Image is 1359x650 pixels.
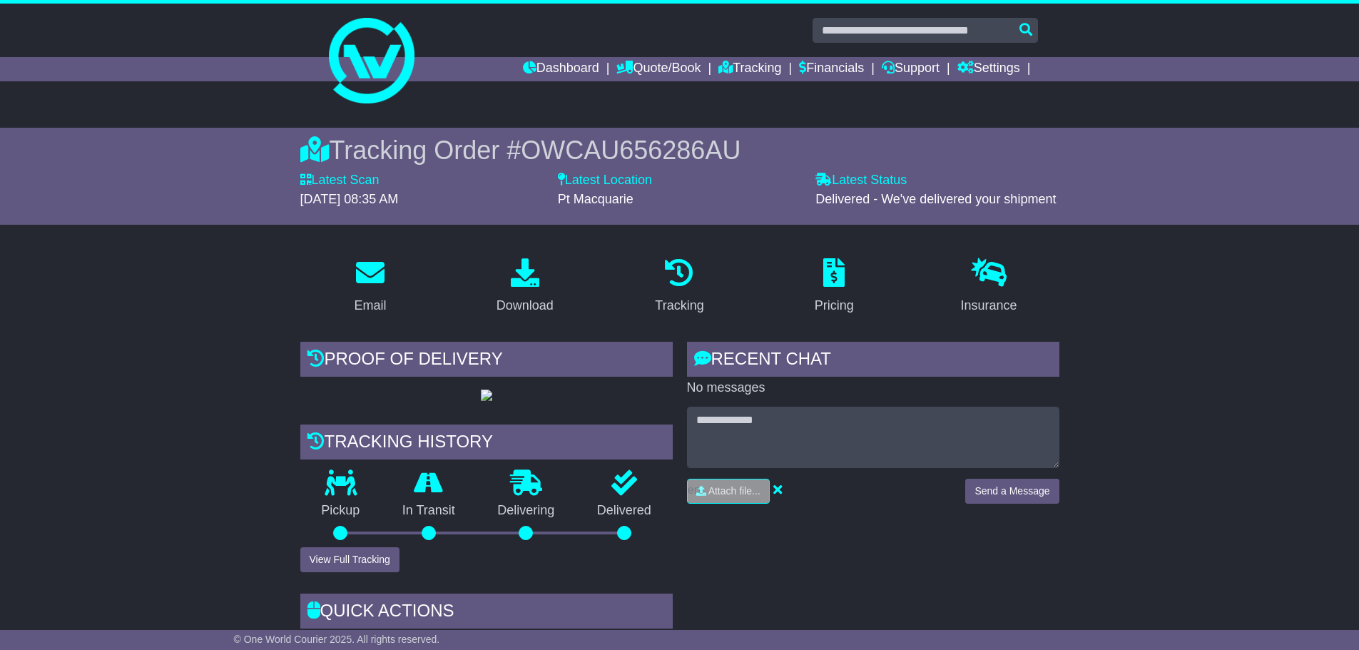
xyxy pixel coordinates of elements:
div: Email [354,296,386,315]
label: Latest Scan [300,173,380,188]
p: Delivered [576,503,673,519]
a: Support [882,57,940,81]
a: Financials [799,57,864,81]
a: Settings [957,57,1020,81]
a: Download [487,253,563,320]
p: Delivering [477,503,576,519]
span: © One World Courier 2025. All rights reserved. [234,634,440,645]
a: Tracking [646,253,713,320]
div: Quick Actions [300,594,673,632]
img: GetPodImage [481,390,492,401]
a: Pricing [805,253,863,320]
div: Tracking Order # [300,135,1059,166]
p: Pickup [300,503,382,519]
div: Pricing [815,296,854,315]
a: Tracking [718,57,781,81]
span: [DATE] 08:35 AM [300,192,399,206]
div: Tracking history [300,425,673,463]
div: Insurance [961,296,1017,315]
a: Quote/Book [616,57,701,81]
a: Email [345,253,395,320]
label: Latest Location [558,173,652,188]
a: Insurance [952,253,1027,320]
span: Pt Macquarie [558,192,633,206]
div: RECENT CHAT [687,342,1059,380]
button: Send a Message [965,479,1059,504]
a: Dashboard [523,57,599,81]
span: Delivered - We've delivered your shipment [815,192,1056,206]
span: OWCAU656286AU [521,136,740,165]
div: Tracking [655,296,703,315]
div: Proof of Delivery [300,342,673,380]
p: No messages [687,380,1059,396]
div: Download [497,296,554,315]
label: Latest Status [815,173,907,188]
p: In Transit [381,503,477,519]
button: View Full Tracking [300,547,399,572]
